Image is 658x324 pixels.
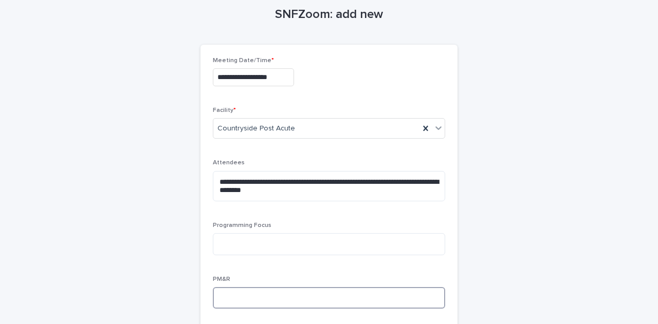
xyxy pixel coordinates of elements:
[213,58,274,64] span: Meeting Date/Time
[213,107,236,113] span: Facility
[213,222,271,228] span: Programming Focus
[200,7,458,22] h1: SNFZoom: add new
[213,276,230,282] span: PM&R
[217,123,295,134] span: Countryside Post Acute
[213,160,245,166] span: Attendees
